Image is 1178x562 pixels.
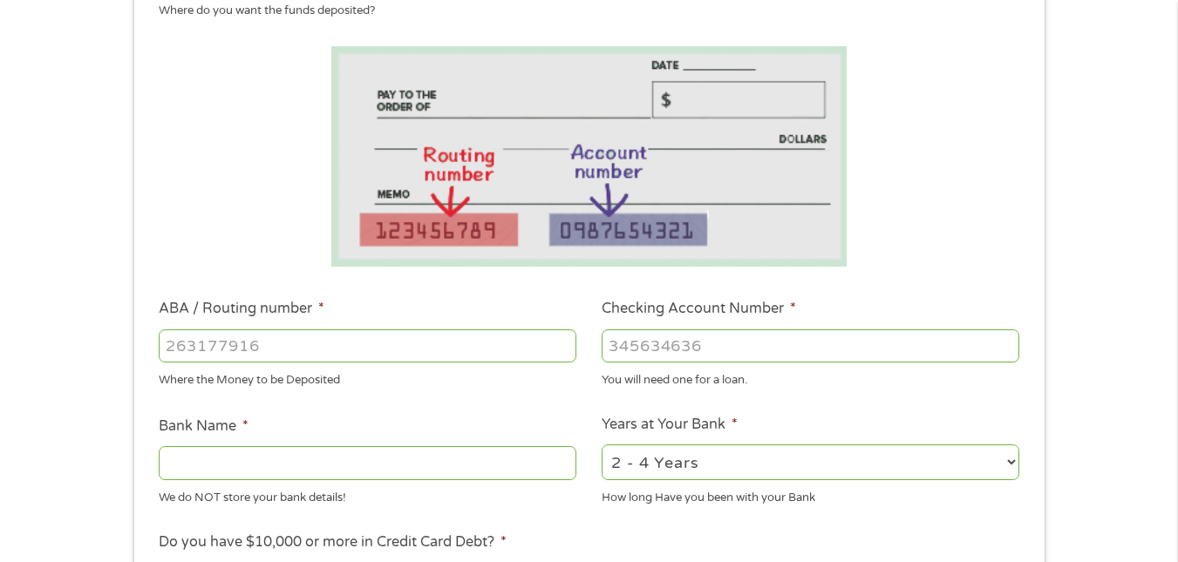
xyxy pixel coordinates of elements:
[602,329,1019,362] input: 345634636
[159,3,1006,20] div: Where do you want the funds deposited?
[602,300,796,318] label: Checking Account Number
[331,46,848,267] img: Routing number location
[159,300,324,318] label: ABA / Routing number
[159,533,507,552] label: Do you have $10,000 or more in Credit Card Debt?
[159,366,576,389] div: Where the Money to be Deposited
[602,416,738,434] label: Years at Your Bank
[159,417,249,436] label: Bank Name
[159,483,576,506] div: We do NOT store your bank details!
[602,483,1019,506] div: How long Have you been with your Bank
[602,366,1019,389] div: You will need one for a loan.
[159,329,576,362] input: 263177916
